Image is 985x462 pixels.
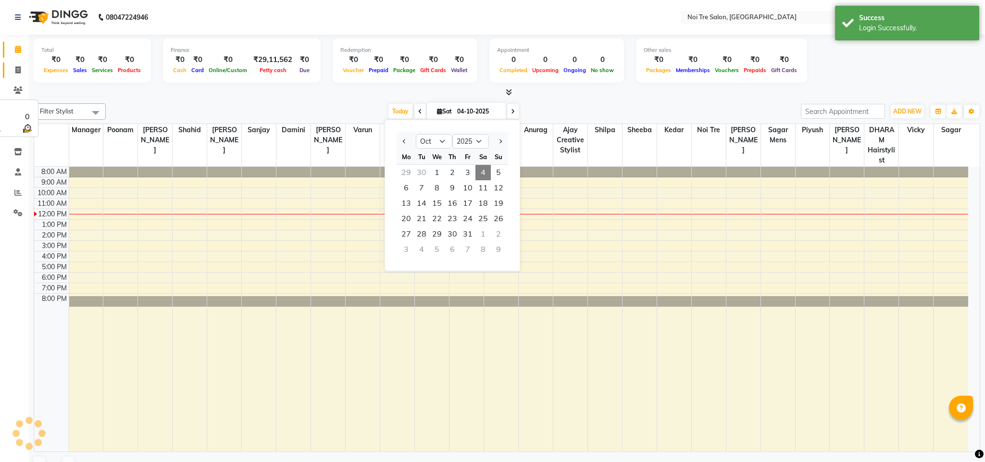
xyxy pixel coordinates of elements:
span: Sat [435,108,454,115]
span: [PERSON_NAME] [138,124,172,156]
div: ₹0 [189,54,206,65]
span: Prepaids [741,67,769,74]
span: DHARAM hairstylist [864,124,898,166]
span: Expenses [41,67,71,74]
div: Sunday, October 5, 2025 [491,165,506,180]
span: Package [391,67,418,74]
div: Friday, October 24, 2025 [460,211,475,226]
div: Wednesday, October 1, 2025 [429,165,445,180]
div: Thursday, October 9, 2025 [445,180,460,196]
span: 5 [491,165,506,180]
span: 18 [475,196,491,211]
span: 1 [429,165,445,180]
div: 0 [530,54,561,65]
div: Saturday, November 8, 2025 [475,242,491,257]
div: Sunday, November 9, 2025 [491,242,506,257]
div: Tu [414,149,429,164]
div: Appointment [497,46,616,54]
span: 25 [475,211,491,226]
span: Damini [276,124,311,136]
div: Sa [475,149,491,164]
div: Su [491,149,506,164]
select: Select year [452,134,489,149]
span: ADD NEW [893,108,922,115]
span: Due [297,67,312,74]
b: 08047224946 [106,4,148,31]
span: Prepaid [366,67,391,74]
span: [PERSON_NAME] [830,124,864,156]
div: Wednesday, October 8, 2025 [429,180,445,196]
div: Other sales [644,46,799,54]
div: 7:00 PM [40,283,69,293]
div: 3:00 PM [40,241,69,251]
span: Anurag [519,124,553,136]
div: Friday, October 17, 2025 [460,196,475,211]
span: Gift Cards [769,67,799,74]
div: ₹0 [71,54,89,65]
span: Shahid [173,124,207,136]
div: Thursday, October 23, 2025 [445,211,460,226]
span: 27 [399,226,414,242]
span: 26 [491,211,506,226]
span: No show [588,67,616,74]
img: wait_time.png [21,122,33,134]
div: ₹0 [89,54,115,65]
span: Memberships [673,67,712,74]
div: Th [445,149,460,164]
span: Varun [346,124,380,136]
span: Online/Custom [206,67,249,74]
span: Cash [171,67,189,74]
div: Total [41,46,143,54]
span: Vouchers [712,67,741,74]
div: ₹0 [391,54,418,65]
div: 5:00 PM [40,262,69,272]
span: Ongoing [561,67,588,74]
div: 0 [588,54,616,65]
span: 13 [399,196,414,211]
div: Redemption [340,46,470,54]
span: Sales [71,67,89,74]
span: Upcoming [530,67,561,74]
span: Manager [69,124,103,136]
div: Friday, October 31, 2025 [460,226,475,242]
button: ADD NEW [891,105,924,118]
div: 9:00 AM [39,177,69,187]
div: Tuesday, October 21, 2025 [414,211,429,226]
div: Saturday, October 11, 2025 [475,180,491,196]
span: 16 [445,196,460,211]
div: ₹0 [41,54,71,65]
div: 0 [21,111,33,122]
div: Sunday, November 2, 2025 [491,226,506,242]
div: 6:00 PM [40,273,69,283]
span: 31 [460,226,475,242]
div: Login Successfully. [859,23,972,33]
span: Sagar Mens [761,124,795,146]
div: Mo [399,149,414,164]
span: Kedar [657,124,691,136]
div: Tuesday, October 14, 2025 [414,196,429,211]
div: ₹0 [418,54,449,65]
div: ₹0 [769,54,799,65]
div: Finance [171,46,313,54]
div: 2:00 PM [40,230,69,240]
span: Completed [497,67,530,74]
span: 2 [445,165,460,180]
button: Next month [496,134,504,149]
span: Ajay Creative Stylist [553,124,587,156]
div: Sunday, October 12, 2025 [491,180,506,196]
div: Saturday, November 1, 2025 [475,226,491,242]
div: Monday, November 3, 2025 [399,242,414,257]
div: Friday, October 3, 2025 [460,165,475,180]
div: ₹0 [712,54,741,65]
span: [PERSON_NAME] [311,124,345,156]
span: 15 [429,196,445,211]
div: Monday, September 29, 2025 [399,165,414,180]
div: 10:00 AM [36,188,69,198]
div: Saturday, October 25, 2025 [475,211,491,226]
img: logo [25,4,90,31]
div: Thursday, October 2, 2025 [445,165,460,180]
span: [PERSON_NAME] [207,124,241,156]
span: 4 [475,165,491,180]
div: Fr [460,149,475,164]
span: 8 [429,180,445,196]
